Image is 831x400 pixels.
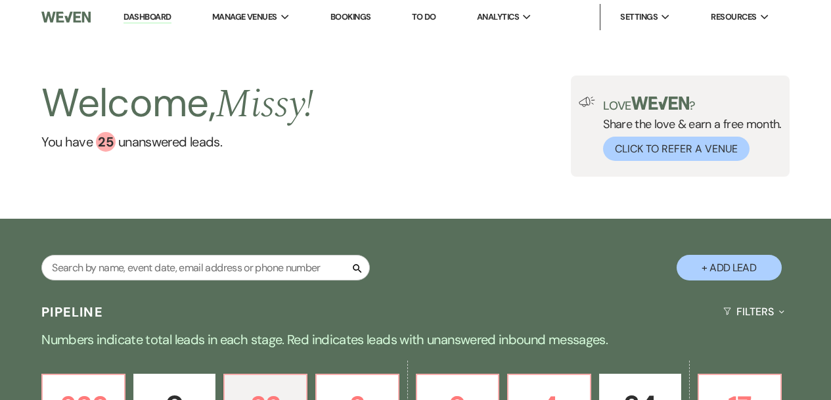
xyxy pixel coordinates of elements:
[41,132,313,152] a: You have 25 unanswered leads.
[124,11,171,24] a: Dashboard
[41,255,370,280] input: Search by name, event date, email address or phone number
[603,97,782,112] p: Love ?
[41,303,103,321] h3: Pipeline
[412,11,436,22] a: To Do
[477,11,519,24] span: Analytics
[215,74,313,135] span: Missy !
[603,137,750,161] button: Click to Refer a Venue
[330,11,371,22] a: Bookings
[41,3,90,31] img: Weven Logo
[96,132,116,152] div: 25
[677,255,782,280] button: + Add Lead
[579,97,595,107] img: loud-speaker-illustration.svg
[718,294,790,329] button: Filters
[41,76,313,132] h2: Welcome,
[620,11,658,24] span: Settings
[595,97,782,161] div: Share the love & earn a free month.
[631,97,690,110] img: weven-logo-green.svg
[212,11,277,24] span: Manage Venues
[711,11,756,24] span: Resources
